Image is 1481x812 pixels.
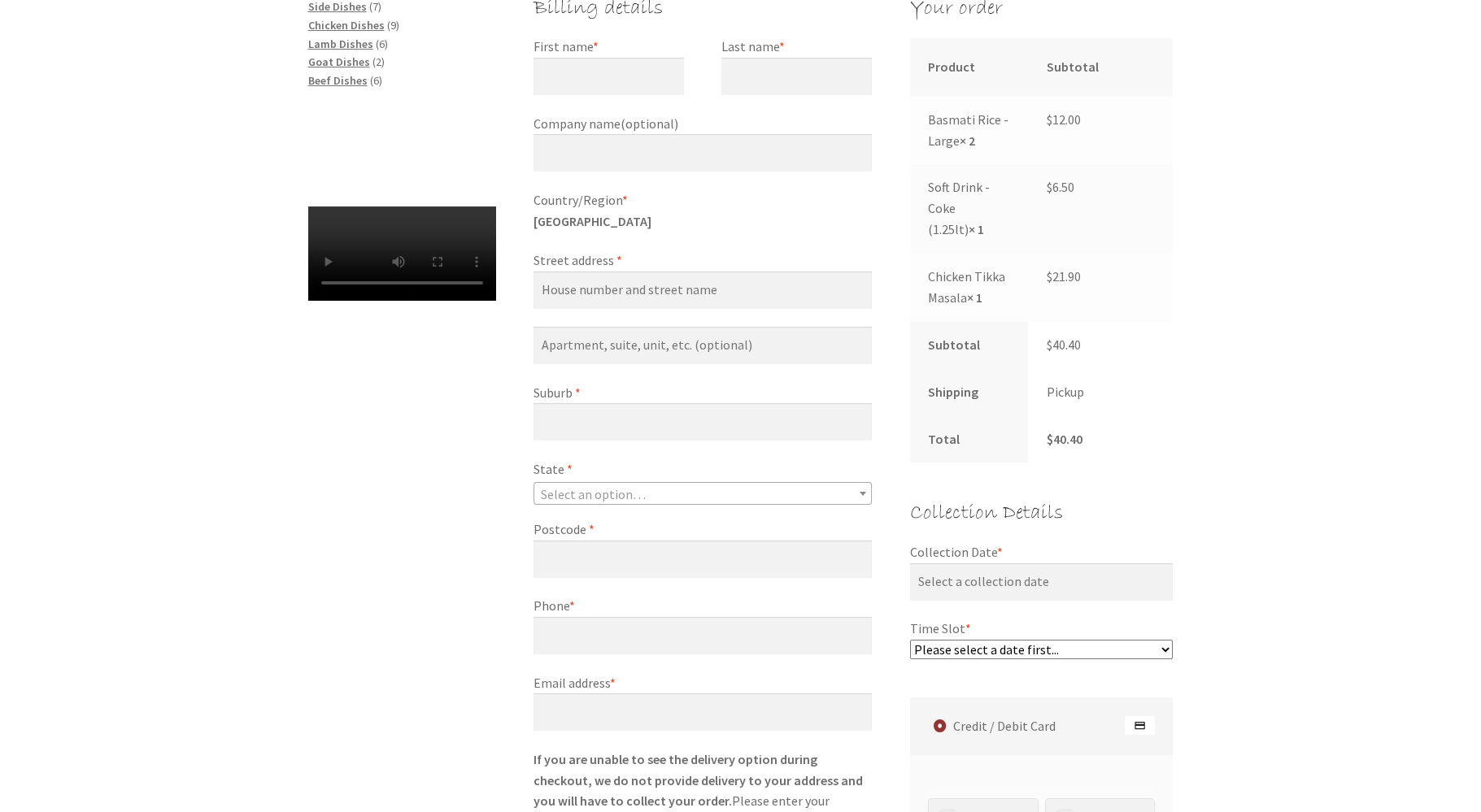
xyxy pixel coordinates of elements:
input: Apartment, suite, unit, etc. (optional) [534,327,872,364]
span: 9 [390,18,396,33]
span: (optional) [621,115,678,132]
a: Lamb Dishes [308,37,373,51]
span: $ [1047,179,1052,195]
input: House number and street name [534,271,872,309]
label: Postcode [534,519,872,541]
th: Product [910,38,1029,96]
label: Email address [534,673,872,694]
th: Total [910,416,1029,463]
label: Suburb [534,383,872,404]
span: 6 [373,73,379,88]
strong: × 1 [967,289,982,306]
label: Country/Region [534,190,872,211]
span: $ [1047,337,1052,353]
input: Select a collection date [910,563,1174,601]
span: 2 [376,54,381,69]
td: Soft Drink - Coke (1.25lt) [910,164,1029,254]
a: Beef Dishes [308,73,368,88]
label: Collection Date [910,542,1174,563]
label: Phone [534,596,872,617]
label: Time Slot [910,619,1174,640]
span: Select an option… [541,486,646,502]
strong: [GEOGRAPHIC_DATA] [534,213,651,229]
bdi: 21.90 [1047,268,1081,284]
bdi: 40.40 [1047,337,1081,353]
label: Last name [721,37,872,58]
label: Street address [534,250,872,271]
span: 6 [379,37,385,51]
span: State [534,482,872,505]
bdi: 12.00 [1047,111,1081,128]
a: Chicken Dishes [308,18,385,33]
label: Company name [534,114,872,135]
span: $ [1047,111,1052,128]
strong: × 1 [969,221,984,237]
th: Subtotal [910,322,1029,369]
strong: × 2 [960,132,975,149]
label: First name [534,37,684,58]
th: Shipping [910,369,1029,416]
img: Credit / Debit Card [1125,716,1155,736]
label: Credit / Debit Card [915,697,1174,755]
label: Pickup [1047,384,1084,400]
td: Chicken Tikka Masala [910,254,1029,322]
span: $ [1047,431,1053,447]
h3: Collection Details [910,497,1174,531]
strong: If you are unable to see the delivery option during checkout, we do not provide delivery to your ... [534,751,863,810]
label: State [534,459,872,480]
bdi: 40.40 [1047,431,1082,447]
th: Subtotal [1028,38,1173,96]
td: Basmati Rice - Large [910,97,1029,165]
span: $ [1047,268,1052,284]
bdi: 6.50 [1047,179,1074,195]
a: Goat Dishes [308,54,370,69]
